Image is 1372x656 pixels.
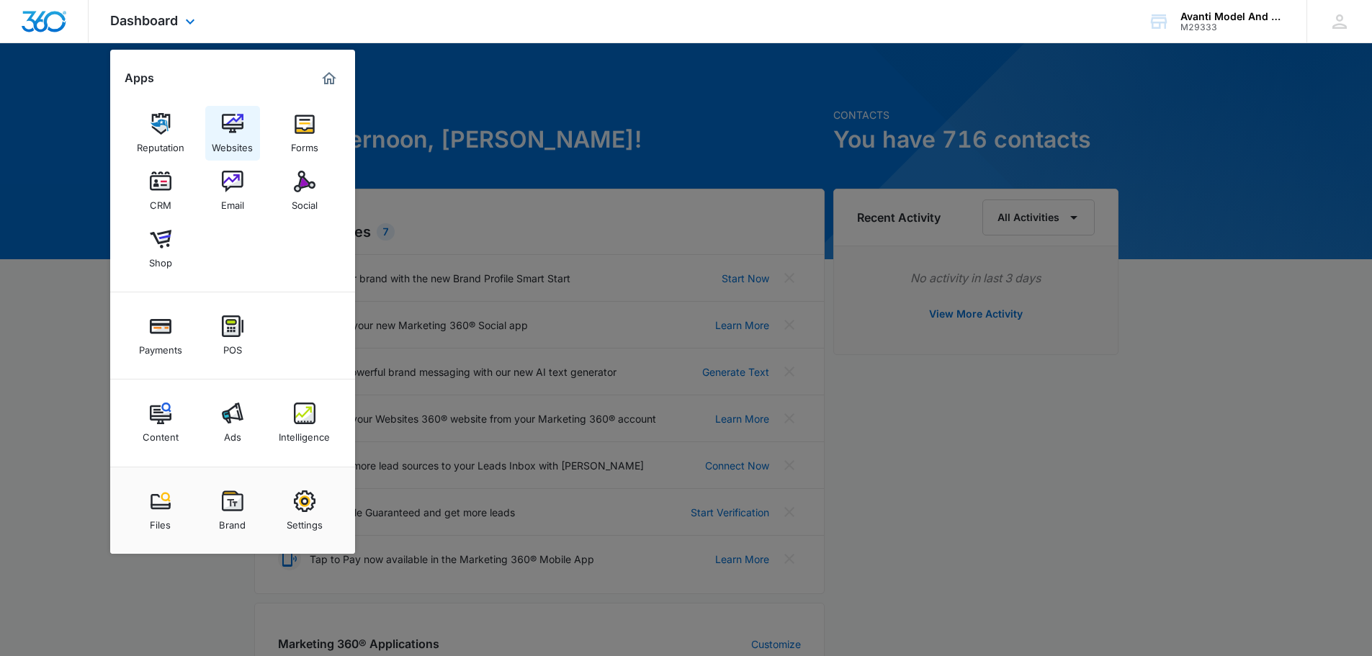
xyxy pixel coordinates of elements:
[221,192,244,211] div: Email
[223,337,242,356] div: POS
[224,424,241,443] div: Ads
[205,163,260,218] a: Email
[205,308,260,363] a: POS
[205,483,260,538] a: Brand
[150,512,171,531] div: Files
[212,135,253,153] div: Websites
[277,395,332,450] a: Intelligence
[279,424,330,443] div: Intelligence
[277,163,332,218] a: Social
[219,512,246,531] div: Brand
[205,106,260,161] a: Websites
[287,512,323,531] div: Settings
[1180,22,1286,32] div: account id
[133,483,188,538] a: Files
[133,308,188,363] a: Payments
[318,67,341,90] a: Marketing 360® Dashboard
[149,250,172,269] div: Shop
[137,135,184,153] div: Reputation
[143,424,179,443] div: Content
[277,106,332,161] a: Forms
[292,192,318,211] div: Social
[110,13,178,28] span: Dashboard
[205,395,260,450] a: Ads
[139,337,182,356] div: Payments
[1180,11,1286,22] div: account name
[133,163,188,218] a: CRM
[133,221,188,276] a: Shop
[277,483,332,538] a: Settings
[150,192,171,211] div: CRM
[133,106,188,161] a: Reputation
[125,71,154,85] h2: Apps
[291,135,318,153] div: Forms
[133,395,188,450] a: Content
